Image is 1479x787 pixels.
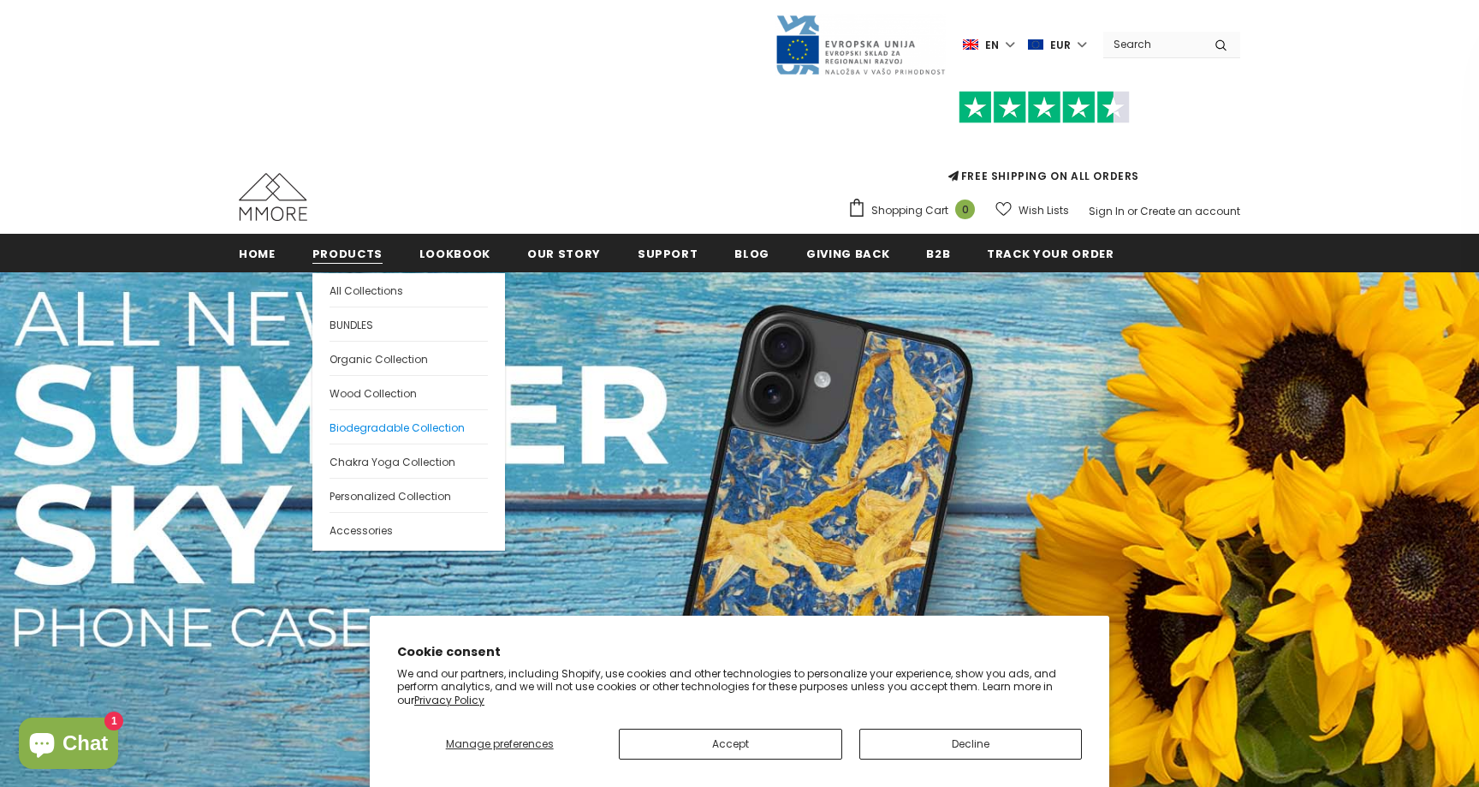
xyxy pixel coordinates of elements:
input: Search Site [1103,32,1202,57]
a: Our Story [527,234,601,272]
img: MMORE Cases [239,173,307,221]
inbox-online-store-chat: Shopify online store chat [14,718,123,773]
span: or [1127,204,1137,218]
button: Manage preferences [397,729,602,760]
span: 0 [955,200,975,219]
span: Wish Lists [1019,202,1069,219]
span: Personalized Collection [330,489,451,504]
span: Wood Collection [330,386,417,401]
span: Track your order [987,246,1114,262]
span: Blog [734,246,769,262]
img: Javni Razpis [775,14,946,76]
a: Biodegradable Collection [330,409,488,444]
span: BUNDLES [330,318,373,332]
img: Trust Pilot Stars [959,91,1130,124]
span: Organic Collection [330,352,428,367]
span: B2B [926,246,950,262]
span: Giving back [806,246,889,262]
span: support [638,246,698,262]
a: Shopping Cart 0 [847,198,983,224]
a: Javni Razpis [775,37,946,51]
span: Home [239,246,276,262]
h2: Cookie consent [397,643,1082,661]
span: FREE SHIPPING ON ALL ORDERS [847,98,1240,183]
span: Accessories [330,523,393,538]
span: Chakra Yoga Collection [330,455,455,469]
span: EUR [1050,37,1071,54]
a: Accessories [330,512,488,546]
a: Track your order [987,234,1114,272]
a: BUNDLES [330,307,488,341]
a: support [638,234,698,272]
span: All Collections [330,283,403,298]
a: Organic Collection [330,341,488,375]
a: Wood Collection [330,375,488,409]
span: Lookbook [419,246,490,262]
span: Products [312,246,383,262]
a: B2B [926,234,950,272]
a: Lookbook [419,234,490,272]
a: Personalized Collection [330,478,488,512]
span: Manage preferences [446,736,554,751]
img: i-lang-1.png [963,38,978,52]
a: All Collections [330,273,488,307]
p: We and our partners, including Shopify, use cookies and other technologies to personalize your ex... [397,667,1082,707]
button: Decline [859,729,1082,760]
a: Wish Lists [995,195,1069,225]
a: Privacy Policy [414,693,484,707]
a: Blog [734,234,769,272]
a: Create an account [1140,204,1240,218]
iframe: Customer reviews powered by Trustpilot [847,123,1240,168]
span: en [985,37,999,54]
span: Our Story [527,246,601,262]
span: Shopping Cart [871,202,948,219]
a: Home [239,234,276,272]
span: Biodegradable Collection [330,420,465,435]
a: Sign In [1089,204,1125,218]
a: Giving back [806,234,889,272]
button: Accept [619,729,841,760]
a: Chakra Yoga Collection [330,444,488,478]
a: Products [312,234,383,272]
